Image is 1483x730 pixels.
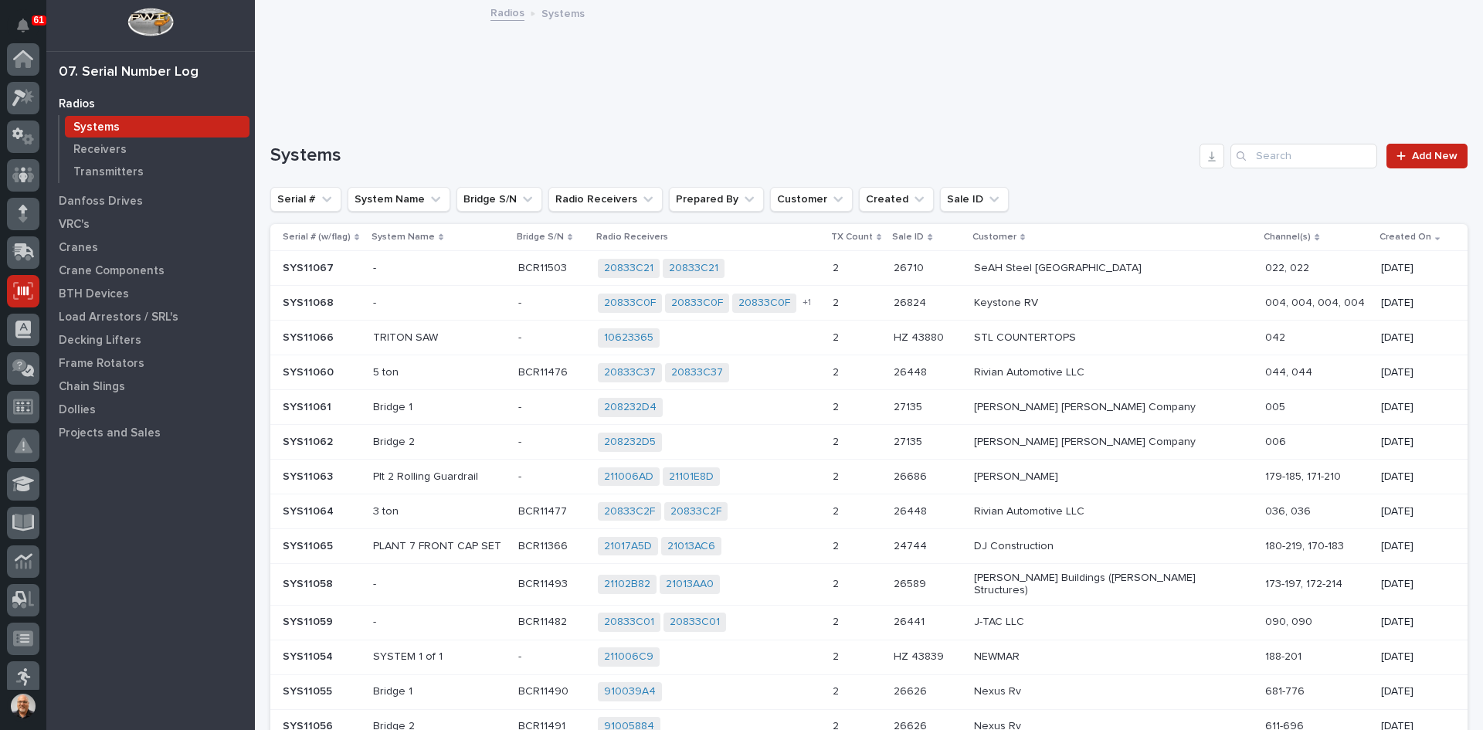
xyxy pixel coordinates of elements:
[1381,685,1443,698] p: [DATE]
[974,331,1244,345] p: STL COUNTERTOPS
[894,575,929,591] p: 26589
[283,467,336,484] p: SYS11063
[518,537,571,553] p: BCR11366
[73,143,127,157] p: Receivers
[1265,297,1369,310] p: 004, 004, 004, 004
[7,9,39,42] button: Notifications
[1381,262,1443,275] p: [DATE]
[894,467,930,484] p: 26686
[518,467,524,484] p: -
[270,494,1468,529] tr: SYS11064SYS11064 3 tonBCR11477BCR11477 20833C2F 20833C2F 22 2644826448 Rivian Automotive LLC036, ...
[456,187,542,212] button: Bridge S/N
[669,262,718,275] a: 20833C21
[270,144,1193,167] h1: Systems
[894,328,947,345] p: HZ 43880
[46,398,255,421] a: Dollies
[73,121,120,134] p: Systems
[548,187,663,212] button: Radio Receivers
[833,682,842,698] p: 2
[490,3,524,21] a: Radios
[596,229,668,246] p: Radio Receivers
[1230,144,1377,168] input: Search
[59,334,141,348] p: Decking Lifters
[270,187,341,212] button: Serial #
[373,262,506,275] p: -
[283,398,334,414] p: SYS11061
[894,398,925,414] p: 27135
[859,187,934,212] button: Created
[1381,505,1443,518] p: [DATE]
[270,425,1468,460] tr: SYS11062SYS11062 Bridge 2-- 208232D5 22 2713527135 [PERSON_NAME] [PERSON_NAME] Company006[DATE]
[604,650,653,664] a: 211006C9
[517,229,564,246] p: Bridge S/N
[270,251,1468,286] tr: SYS11067SYS11067 -BCR11503BCR11503 20833C21 20833C21 22 2671026710 SeAH Steel [GEOGRAPHIC_DATA]02...
[518,294,524,310] p: -
[59,403,96,417] p: Dollies
[833,398,842,414] p: 2
[518,259,570,275] p: BCR11503
[604,540,652,553] a: 21017A5D
[59,426,161,440] p: Projects and Sales
[671,366,723,379] a: 20833C37
[518,363,571,379] p: BCR11476
[373,297,506,310] p: -
[833,467,842,484] p: 2
[1265,366,1369,379] p: 044, 044
[59,97,95,111] p: Radios
[604,262,653,275] a: 20833C21
[770,187,853,212] button: Customer
[518,433,524,449] p: -
[974,616,1244,629] p: J-TAC LLC
[833,363,842,379] p: 2
[59,218,90,232] p: VRC's
[604,331,653,345] a: 10623365
[894,433,925,449] p: 27135
[373,616,506,629] p: -
[283,259,337,275] p: SYS11067
[1381,540,1443,553] p: [DATE]
[541,4,585,21] p: Systems
[974,685,1244,698] p: Nexus Rv
[831,229,873,246] p: TX Count
[894,259,927,275] p: 26710
[974,572,1244,598] p: [PERSON_NAME] Buildings ([PERSON_NAME] Structures)
[270,529,1468,564] tr: SYS11065SYS11065 PLANT 7 FRONT CAP SETBCR11366BCR11366 21017A5D 21013AC6 22 2474424744 DJ Constru...
[833,328,842,345] p: 2
[974,505,1244,518] p: Rivian Automotive LLC
[283,537,336,553] p: SYS11065
[73,165,144,179] p: Transmitters
[1265,685,1369,698] p: 681-776
[1381,650,1443,664] p: [DATE]
[974,540,1244,553] p: DJ Construction
[894,647,947,664] p: HZ 43839
[270,460,1468,494] tr: SYS11063SYS11063 Plt 2 Rolling Guardrail-- 211006AD 21101E8D 22 2668626686 [PERSON_NAME]179-185, ...
[59,264,165,278] p: Crane Components
[46,375,255,398] a: Chain Slings
[1381,366,1443,379] p: [DATE]
[283,229,351,246] p: Serial # (w/flag)
[34,15,44,25] p: 61
[1265,436,1369,449] p: 006
[738,297,790,310] a: 20833C0F
[270,674,1468,709] tr: SYS11055SYS11055 Bridge 1BCR11490BCR11490 910039A4 22 2662626626 Nexus Rv681-776[DATE]
[604,578,650,591] a: 21102B82
[46,236,255,259] a: Cranes
[283,328,337,345] p: SYS11066
[894,682,930,698] p: 26626
[46,259,255,282] a: Crane Components
[894,613,928,629] p: 26441
[670,505,721,518] a: 20833C2F
[283,433,336,449] p: SYS11062
[373,401,506,414] p: Bridge 1
[283,502,337,518] p: SYS11064
[518,502,570,518] p: BCR11477
[19,19,39,43] div: Notifications61
[59,287,129,301] p: BTH Devices
[518,398,524,414] p: -
[1264,229,1311,246] p: Channel(s)
[46,305,255,328] a: Load Arrestors / SRL's
[894,537,930,553] p: 24744
[974,401,1244,414] p: [PERSON_NAME] [PERSON_NAME] Company
[974,436,1244,449] p: [PERSON_NAME] [PERSON_NAME] Company
[833,575,842,591] p: 2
